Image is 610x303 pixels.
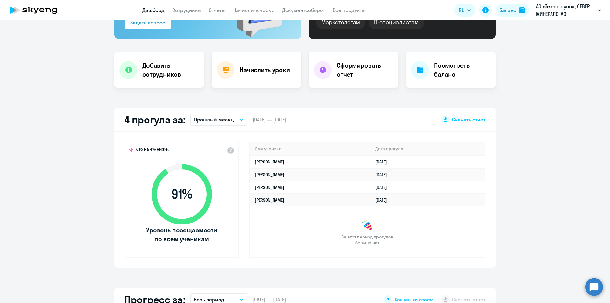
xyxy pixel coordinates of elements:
[519,7,525,13] img: balance
[255,197,284,203] a: [PERSON_NAME]
[145,226,218,244] span: Уровень посещаемости по всем ученикам
[533,3,605,18] button: АО «Техногрупп», СЕВЕР МИНЕРАЛС, АО
[337,61,393,79] h4: Сформировать отчет
[496,4,529,17] button: Балансbalance
[172,7,201,13] a: Сотрудники
[250,142,370,155] th: Имя ученика
[316,16,365,29] div: Маркетологам
[240,65,290,74] h4: Начислить уроки
[255,172,284,177] a: [PERSON_NAME]
[209,7,226,13] a: Отчеты
[253,116,286,123] span: [DATE] — [DATE]
[375,159,392,165] a: [DATE]
[375,197,392,203] a: [DATE]
[282,7,325,13] a: Документооборот
[125,17,171,29] button: Задать вопрос
[194,116,234,123] p: Прошлый месяц
[499,6,516,14] div: Баланс
[125,113,185,126] h2: 4 прогула за:
[252,296,286,303] span: [DATE] — [DATE]
[375,184,392,190] a: [DATE]
[434,61,491,79] h4: Посмотреть баланс
[136,146,169,154] span: Это на 4% ниже,
[142,7,165,13] a: Дашборд
[361,219,374,231] img: congrats
[190,114,247,126] button: Прошлый месяц
[145,187,218,202] span: 91 %
[255,159,284,165] a: [PERSON_NAME]
[395,296,434,303] span: Как мы считаем
[370,142,485,155] th: Дата прогула
[452,116,485,123] span: Скачать отчет
[255,184,284,190] a: [PERSON_NAME]
[536,3,595,18] p: АО «Техногрупп», СЕВЕР МИНЕРАЛС, АО
[233,7,274,13] a: Начислить уроки
[341,234,394,245] span: За этот период прогулов больше нет
[130,19,165,26] div: Задать вопрос
[375,172,392,177] a: [DATE]
[142,61,199,79] h4: Добавить сотрудников
[454,4,475,17] button: RU
[333,7,366,13] a: Все продукты
[459,6,464,14] span: RU
[369,16,424,29] div: IT-специалистам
